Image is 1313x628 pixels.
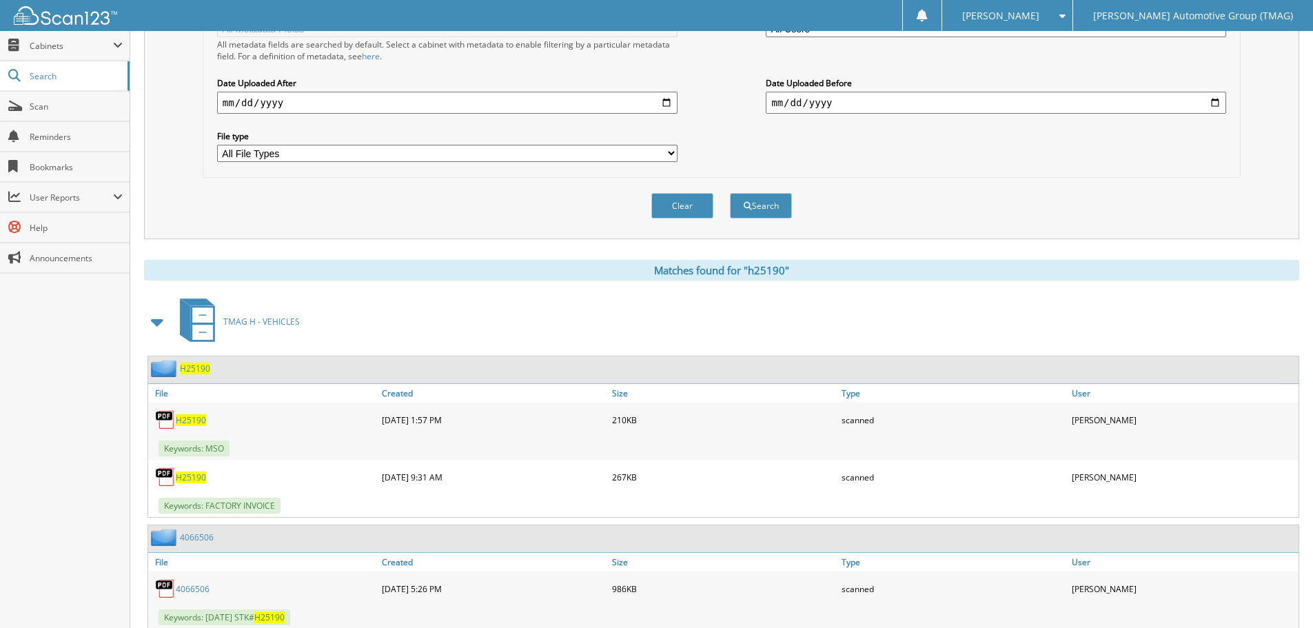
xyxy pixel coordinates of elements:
a: File [148,553,378,571]
div: [DATE] 5:26 PM [378,575,609,602]
a: TMAG H - VEHICLES [172,294,300,349]
img: PDF.png [155,409,176,430]
span: Help [30,222,123,234]
a: Type [838,553,1068,571]
a: 4066506 [176,583,210,595]
div: scanned [838,575,1068,602]
a: Size [609,384,839,403]
span: Cabinets [30,40,113,52]
div: 267KB [609,463,839,491]
div: 986KB [609,575,839,602]
div: [DATE] 1:57 PM [378,406,609,434]
button: Search [730,193,792,219]
span: Keywords: [DATE] STK# [159,609,290,625]
img: folder2.png [151,529,180,546]
span: Keywords: MSO [159,440,230,456]
div: [PERSON_NAME] [1068,463,1299,491]
a: here [362,50,380,62]
a: H25190 [180,363,210,374]
input: start [217,92,678,114]
div: scanned [838,463,1068,491]
span: Reminders [30,131,123,143]
a: Created [378,384,609,403]
span: User Reports [30,192,113,203]
div: 210KB [609,406,839,434]
span: [PERSON_NAME] [962,12,1039,20]
span: TMAG H - VEHICLES [223,316,300,327]
label: File type [217,130,678,142]
div: scanned [838,406,1068,434]
a: Created [378,553,609,571]
a: User [1068,384,1299,403]
button: Clear [651,193,713,219]
a: User [1068,553,1299,571]
span: [PERSON_NAME] Automotive Group (TMAG) [1093,12,1293,20]
iframe: Chat Widget [1244,562,1313,628]
img: folder2.png [151,360,180,377]
div: [PERSON_NAME] [1068,575,1299,602]
img: scan123-logo-white.svg [14,6,117,25]
span: H25190 [254,611,285,623]
span: Keywords: FACTORY INVOICE [159,498,281,514]
div: [PERSON_NAME] [1068,406,1299,434]
span: Bookmarks [30,161,123,173]
a: Type [838,384,1068,403]
div: Matches found for "h25190" [144,260,1299,281]
div: All metadata fields are searched by default. Select a cabinet with metadata to enable filtering b... [217,39,678,62]
label: Date Uploaded After [217,77,678,89]
a: File [148,384,378,403]
input: end [766,92,1226,114]
a: 4066506 [180,531,214,543]
a: Size [609,553,839,571]
img: PDF.png [155,578,176,599]
label: Date Uploaded Before [766,77,1226,89]
a: H25190 [176,472,206,483]
span: Search [30,70,121,82]
span: Announcements [30,252,123,264]
a: H25190 [176,414,206,426]
div: [DATE] 9:31 AM [378,463,609,491]
img: PDF.png [155,467,176,487]
span: Scan [30,101,123,112]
